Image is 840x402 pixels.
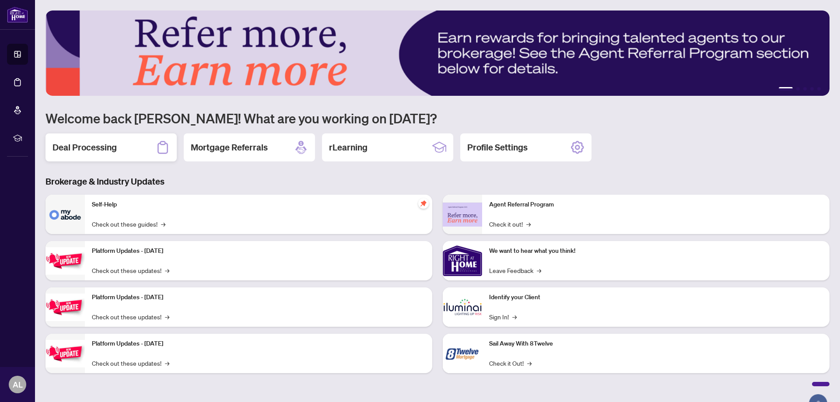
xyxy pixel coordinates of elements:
button: 5 [817,87,821,91]
a: Check out these updates!→ [92,358,169,368]
h3: Brokerage & Industry Updates [45,175,829,188]
img: We want to hear what you think! [443,241,482,280]
a: Leave Feedback→ [489,266,541,275]
span: AL [13,378,23,391]
img: Sail Away With 8Twelve [443,334,482,373]
a: Check it Out!→ [489,358,532,368]
h2: Mortgage Referrals [191,141,268,154]
span: → [527,358,532,368]
img: logo [7,7,28,23]
img: Platform Updates - July 21, 2025 [45,247,85,275]
span: pushpin [418,198,429,209]
span: → [165,358,169,368]
img: Self-Help [45,195,85,234]
span: → [161,219,165,229]
p: We want to hear what you think! [489,246,822,256]
a: Check out these updates!→ [92,266,169,275]
span: → [526,219,531,229]
button: 4 [810,87,814,91]
span: → [512,312,517,322]
h2: Profile Settings [467,141,528,154]
p: Sail Away With 8Twelve [489,339,822,349]
span: → [537,266,541,275]
img: Platform Updates - June 23, 2025 [45,340,85,367]
p: Identify your Client [489,293,822,302]
button: 3 [803,87,807,91]
img: Platform Updates - July 8, 2025 [45,294,85,321]
a: Check it out!→ [489,219,531,229]
img: Slide 0 [45,10,829,96]
a: Sign In!→ [489,312,517,322]
p: Self-Help [92,200,425,210]
span: → [165,266,169,275]
button: 2 [796,87,800,91]
a: Check out these guides!→ [92,219,165,229]
img: Identify your Client [443,287,482,327]
p: Agent Referral Program [489,200,822,210]
h2: Deal Processing [52,141,117,154]
a: Check out these updates!→ [92,312,169,322]
p: Platform Updates - [DATE] [92,339,425,349]
h2: rLearning [329,141,367,154]
button: Open asap [805,371,831,398]
p: Platform Updates - [DATE] [92,293,425,302]
h1: Welcome back [PERSON_NAME]! What are you working on [DATE]? [45,110,829,126]
p: Platform Updates - [DATE] [92,246,425,256]
button: 1 [779,87,793,91]
img: Agent Referral Program [443,203,482,227]
span: → [165,312,169,322]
